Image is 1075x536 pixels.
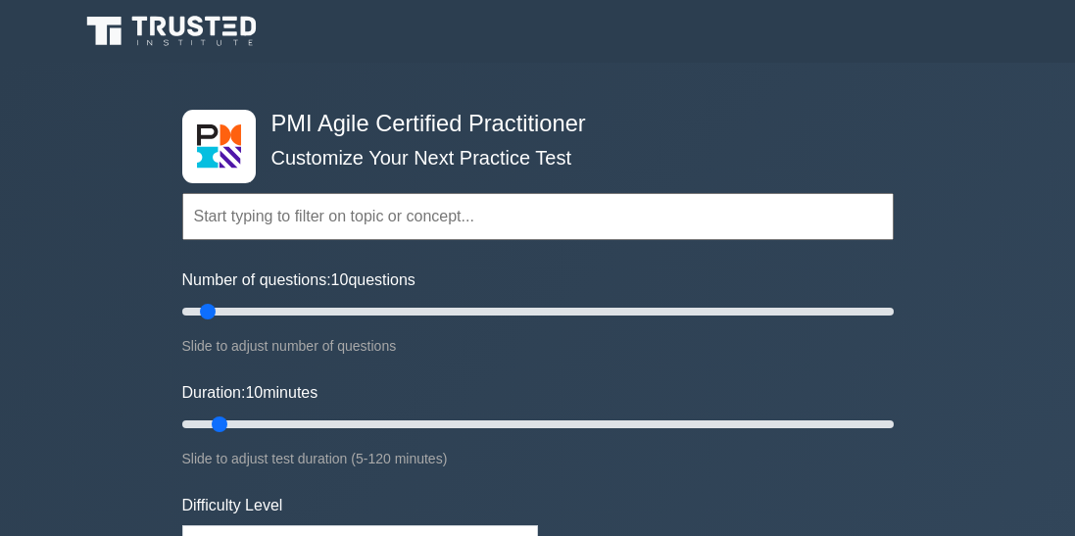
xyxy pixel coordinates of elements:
label: Difficulty Level [182,494,283,517]
span: 10 [331,271,349,288]
h4: PMI Agile Certified Practitioner [264,110,798,137]
input: Start typing to filter on topic or concept... [182,193,894,240]
label: Number of questions: questions [182,268,415,292]
label: Duration: minutes [182,381,318,405]
span: 10 [245,384,263,401]
div: Slide to adjust number of questions [182,334,894,358]
div: Slide to adjust test duration (5-120 minutes) [182,447,894,470]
